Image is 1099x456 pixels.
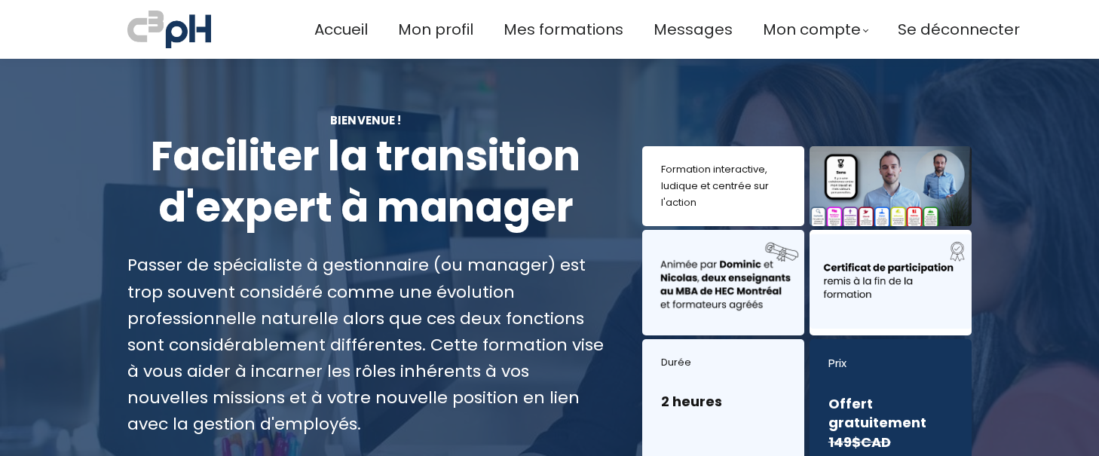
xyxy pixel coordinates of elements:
a: Se déconnecter [898,17,1020,42]
a: Accueil [314,17,368,42]
div: Durée [661,354,785,371]
div: Prix [828,354,953,373]
h3: Offert gratuitement [828,394,953,451]
div: BIENVENUE ! [127,112,605,129]
div: Formation interactive, ludique et centrée sur l'action [661,161,785,211]
a: Messages [654,17,733,42]
img: a70bc7685e0efc0bd0b04b3506828469.jpeg [127,8,211,51]
a: Mon profil [398,17,473,42]
a: Mes formations [504,17,623,42]
h3: 2 heures [661,392,785,411]
span: Mon compte [763,17,861,42]
div: Passer de spécialiste à gestionnaire (ou manager) est trop souvent considéré comme une évolution ... [127,252,605,437]
h1: Faciliter la transition d'expert à manager [127,131,605,233]
s: 149$CAD [828,433,891,451]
